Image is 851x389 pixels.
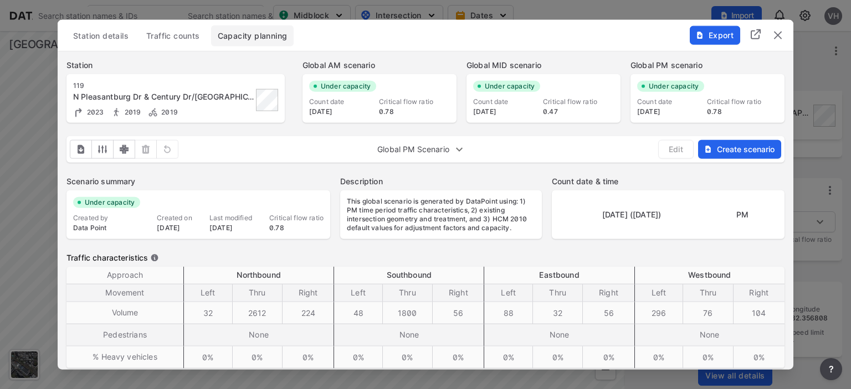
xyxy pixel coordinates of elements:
td: Right [583,284,634,302]
button: Export [690,25,740,44]
label: Global AM scenario [303,59,457,70]
label: [DATE] [157,223,192,232]
img: download.fc5b67ea.svg [75,143,86,154]
td: Right [734,284,785,302]
span: Traffic counts [146,30,200,41]
div: [DATE] ([DATE]) [558,209,705,220]
div: 119 [73,81,256,90]
label: Last modified [209,213,252,222]
label: Critical flow ratio [707,97,761,106]
td: Volume [66,302,184,324]
td: None [635,324,785,346]
td: Right [433,284,484,302]
label: Critical flow ratio [543,97,597,106]
label: Under capacity [649,81,699,90]
span: Create scenario [704,143,775,155]
td: Left [484,284,533,302]
button: delete [771,28,785,42]
label: Under capacity [85,198,135,206]
label: Under capacity [485,81,535,90]
td: Left [184,284,233,302]
label: [DATE] [209,223,252,232]
td: Approach [66,266,184,284]
td: Southbound [334,266,484,284]
img: settings.9d22fd06.svg [97,143,108,154]
label: Under capacity [321,81,371,90]
td: Thru [383,284,433,302]
td: Pedestrians [66,324,184,346]
label: Count date & time [552,175,785,186]
label: Count date [473,97,509,106]
label: [DATE] [637,107,673,116]
span: Capacity planning [218,30,288,41]
label: 0.78 [707,107,761,116]
label: Global PM scenario [630,59,785,70]
img: Pedestrian count [111,106,122,117]
button: Open Lane geometry [113,139,135,158]
label: Description [340,175,542,186]
label: Traffic characteristics [66,252,785,263]
td: Left [334,284,383,302]
label: Global MID scenario [466,59,621,70]
label: Count date [637,97,673,106]
div: basic tabs example [66,25,785,46]
label: Critical flow ratio [379,97,433,106]
img: Bicycle count [147,106,158,117]
td: Northbound [184,266,334,284]
span: 2019 [158,107,178,116]
label: Scenario summary [66,175,330,186]
label: Station [66,59,285,70]
button: Create scenario [698,139,781,158]
td: Thru [533,284,583,302]
td: % Heavy vehicles [66,346,184,368]
td: Thru [683,284,733,302]
img: close.efbf2170.svg [771,28,785,42]
td: Left [635,284,684,302]
div: outlined primary button group [70,139,178,158]
td: Westbound [635,266,785,284]
td: Right [283,284,334,302]
span: Export [696,29,733,40]
img: file_add.62c1e8a2.svg [704,144,712,153]
span: Station details [73,30,129,41]
img: info.9b281cc1.svg [150,253,159,262]
td: None [334,324,484,346]
label: Data Point [73,223,140,232]
button: Export PDF [70,139,92,158]
img: full_screen.b7bf9a36.svg [749,28,762,41]
span: ? [827,362,835,376]
div: Global PM Scenario [371,139,466,159]
label: 0.78 [379,107,433,116]
label: Created by [73,213,140,222]
label: Count date [309,97,345,106]
td: None [184,324,334,346]
label: Critical flow ratio [269,213,324,222]
label: [DATE] [309,107,345,116]
button: Adjustment factors [91,139,114,158]
span: 2023 [84,107,104,116]
img: Turning count [73,106,84,117]
label: [DATE] [473,107,509,116]
td: Movement [66,284,184,302]
label: 0.47 [543,107,597,116]
span: 2019 [122,107,141,116]
button: more [820,358,842,380]
img: intersection_group.43c45137.svg [119,143,130,154]
label: Created on [157,213,192,222]
img: File%20-%20Download.70cf71cd.svg [695,30,704,39]
div: N Pleasantburg Dr & Century Dr/Villa Rd [73,91,256,102]
label: 0.78 [269,223,324,232]
td: Thru [233,284,283,302]
td: Eastbound [484,266,634,284]
label: This global scenario is generated by DataPoint using: 1) PM time period traffic characteristics, ... [347,196,535,232]
div: PM [705,209,778,220]
td: None [484,324,634,346]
